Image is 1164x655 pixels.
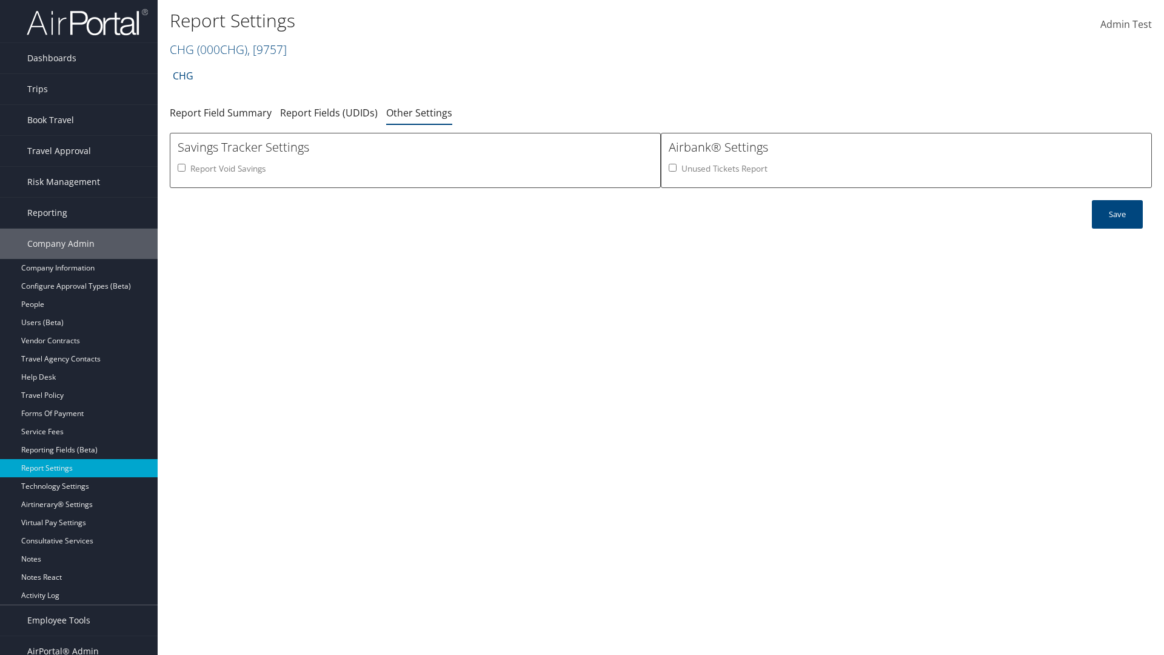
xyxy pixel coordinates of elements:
[27,198,67,228] span: Reporting
[170,106,272,119] a: Report Field Summary
[1100,18,1152,31] span: Admin Test
[27,229,95,259] span: Company Admin
[280,106,378,119] a: Report Fields (UDIDs)
[681,163,768,175] label: Unused Tickets Report
[27,8,148,36] img: airportal-logo.png
[386,106,452,119] a: Other Settings
[27,105,74,135] span: Book Travel
[27,43,76,73] span: Dashboards
[197,41,247,58] span: ( 000CHG )
[27,605,90,636] span: Employee Tools
[247,41,287,58] span: , [ 9757 ]
[170,8,824,33] h1: Report Settings
[178,139,653,156] h3: Savings Tracker Settings
[170,41,287,58] a: CHG
[173,64,193,88] a: CHG
[669,139,1144,156] h3: Airbank® Settings
[1092,200,1143,229] button: Save
[1100,6,1152,44] a: Admin Test
[27,136,91,166] span: Travel Approval
[27,74,48,104] span: Trips
[190,163,266,175] label: Report Void Savings
[27,167,100,197] span: Risk Management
